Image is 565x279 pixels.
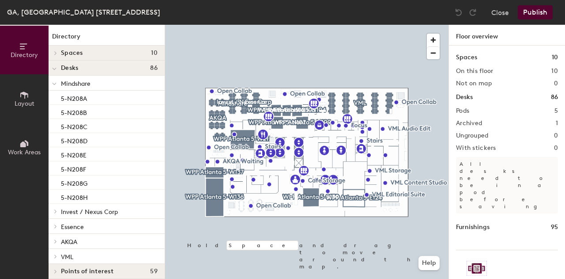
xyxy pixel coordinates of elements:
[61,50,83,57] span: Spaces
[468,8,477,17] img: Redo
[456,157,558,214] p: All desks need to be in a pod before saving
[61,253,73,261] span: VML
[518,5,553,19] button: Publish
[551,222,558,232] h1: 95
[456,92,473,102] h1: Desks
[554,80,558,87] h2: 0
[456,53,477,62] h1: Spaces
[456,120,482,127] h2: Archived
[150,65,158,72] span: 86
[454,8,463,17] img: Undo
[150,268,158,275] span: 59
[418,256,440,270] button: Help
[61,107,87,117] p: 5-N208B
[61,135,87,145] p: 5-N208D
[449,25,565,46] h1: Floor overview
[61,177,87,187] p: 5-N208G
[552,53,558,62] h1: 10
[551,68,558,75] h2: 10
[551,92,558,102] h1: 86
[556,120,558,127] h2: 1
[8,149,41,156] span: Work Areas
[61,163,86,173] p: 5-N208F
[467,261,487,276] img: Sticker logo
[61,208,118,216] span: Invest / Nexus Corp
[61,80,90,88] span: Mindshare
[11,51,38,59] span: Directory
[61,223,84,231] span: Essence
[49,32,165,46] h1: Directory
[456,145,496,152] h2: With stickers
[151,50,158,57] span: 10
[61,191,88,202] p: 5-N208H
[554,107,558,115] h2: 5
[61,268,113,275] span: Points of interest
[554,145,558,152] h2: 0
[7,7,160,18] div: GA, [GEOGRAPHIC_DATA] [STREET_ADDRESS]
[456,107,469,115] h2: Pods
[15,100,34,107] span: Layout
[61,149,87,159] p: 5-N208E
[554,132,558,139] h2: 0
[456,222,490,232] h1: Furnishings
[61,121,87,131] p: 5-N208C
[61,238,77,246] span: AKQA
[491,5,509,19] button: Close
[456,68,493,75] h2: On this floor
[456,80,492,87] h2: Not on map
[61,92,87,103] p: 5-N208A
[61,65,78,72] span: Desks
[456,132,489,139] h2: Ungrouped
